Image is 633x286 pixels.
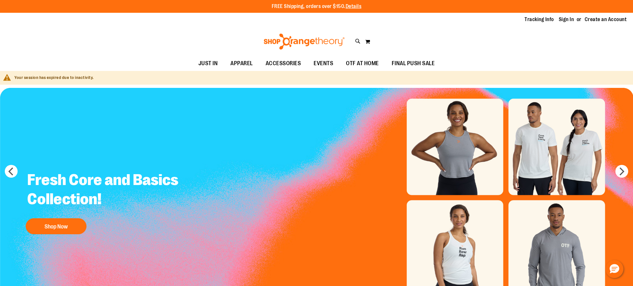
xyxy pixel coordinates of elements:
button: Shop Now [26,218,86,234]
span: FINAL PUSH SALE [392,56,435,71]
span: ACCESSORIES [266,56,301,71]
a: ACCESSORIES [259,56,308,71]
img: Shop Orangetheory [263,34,346,50]
a: Fresh Core and Basics Collection! Shop Now [22,166,193,237]
a: APPAREL [224,56,259,71]
button: next [615,165,628,178]
a: Tracking Info [525,16,554,23]
button: prev [5,165,18,178]
span: APPAREL [230,56,253,71]
a: Sign In [559,16,574,23]
span: OTF AT HOME [346,56,379,71]
h2: Fresh Core and Basics Collection! [22,166,193,215]
a: OTF AT HOME [340,56,385,71]
a: FINAL PUSH SALE [385,56,441,71]
button: Hello, have a question? Let’s chat. [605,260,623,278]
span: EVENTS [314,56,333,71]
a: JUST IN [192,56,224,71]
a: Details [346,4,362,9]
a: Create an Account [585,16,627,23]
span: JUST IN [198,56,218,71]
div: Your session has expired due to inactivity. [14,75,627,81]
a: EVENTS [307,56,340,71]
p: FREE Shipping, orders over $150. [272,3,362,10]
